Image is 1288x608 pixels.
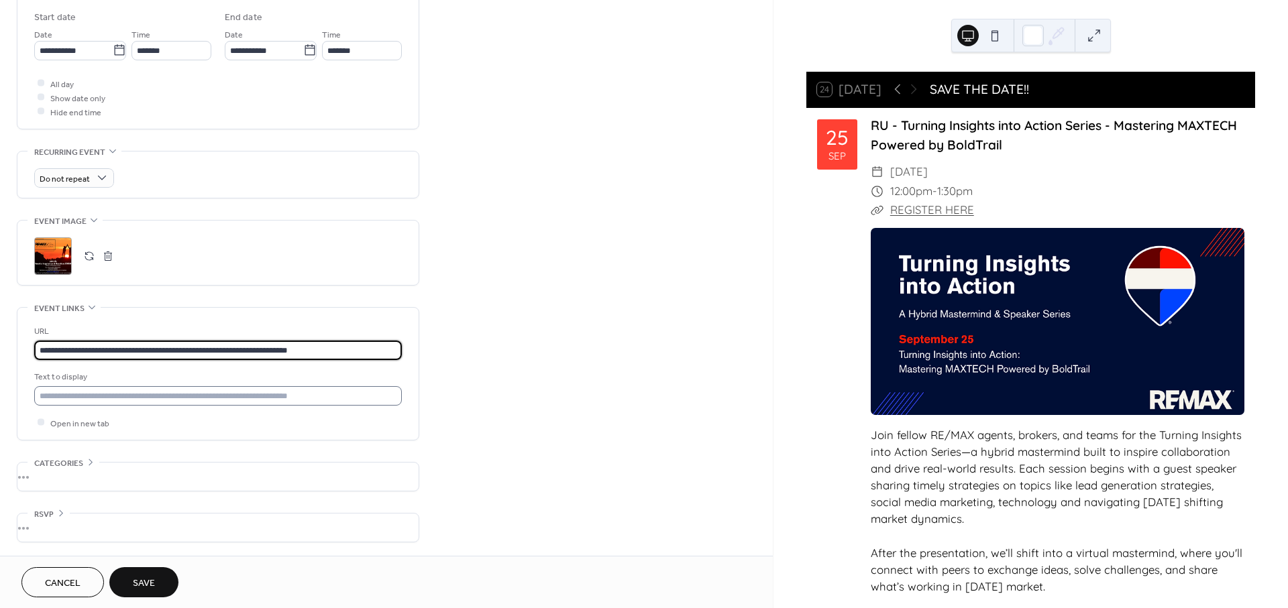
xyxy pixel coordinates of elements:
span: Hide end time [50,105,101,119]
button: Save [109,567,178,597]
span: Event links [34,302,85,316]
span: Date [225,27,243,42]
div: ••• [17,463,419,491]
span: All day [50,77,74,91]
span: Recurring event [34,145,105,160]
span: Time [322,27,341,42]
div: ••• [17,513,419,542]
div: ​ [871,182,883,201]
div: ​ [871,162,883,182]
span: RSVP [34,507,54,522]
span: Open in new tab [50,416,109,430]
div: SAVE THE DATE!! [930,80,1029,99]
div: URL [34,324,399,339]
button: Cancel [21,567,104,597]
span: Save [133,576,155,591]
div: Start date [34,11,76,25]
div: Sep [828,151,846,161]
div: 25 [826,127,849,147]
a: REGISTER HERE [890,202,974,217]
span: 1:30pm [937,182,973,201]
div: ​ [871,200,883,220]
span: - [932,182,937,201]
span: [DATE] [890,162,928,182]
span: Event image [34,215,87,229]
span: Date [34,27,52,42]
span: Categories [34,457,83,471]
span: Show date only [50,91,105,105]
span: Cancel [45,576,80,591]
div: End date [225,11,262,25]
span: Do not repeat [40,171,90,186]
div: Text to display [34,370,399,384]
div: ; [34,237,72,275]
a: RU - Turning Insights into Action Series - Mastering MAXTECH Powered by BoldTrail [871,117,1237,153]
span: Time [131,27,150,42]
span: 12:00pm [890,182,932,201]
